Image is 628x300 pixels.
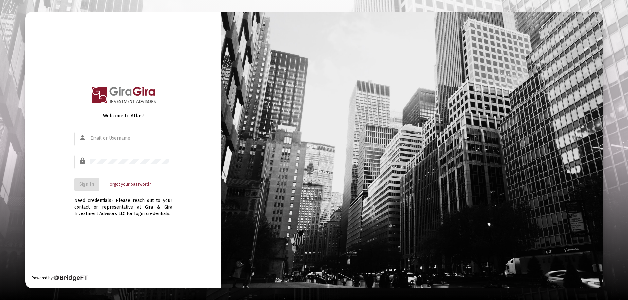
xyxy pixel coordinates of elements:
img: Bridge Financial Technology Logo [53,275,88,281]
a: Forgot your password? [108,181,151,188]
div: Need credentials? Please reach out to your contact or representative at Gira & Gira Investment Ad... [74,191,172,217]
img: Logo [87,83,160,107]
button: Sign In [74,178,99,191]
div: Powered by [32,275,88,281]
mat-icon: lock [79,157,87,165]
mat-icon: person [79,134,87,142]
div: Welcome to Atlas! [74,112,172,119]
span: Sign In [79,182,94,187]
input: Email or Username [90,136,169,141]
